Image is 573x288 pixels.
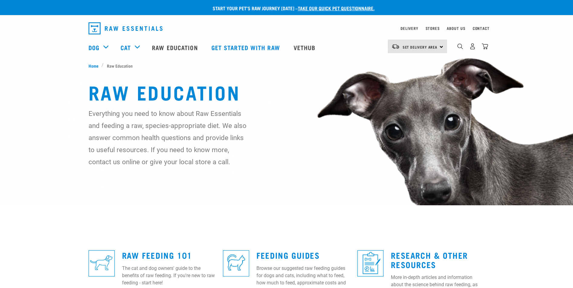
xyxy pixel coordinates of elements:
[89,107,247,168] p: Everything you need to know about Raw Essentials and feeding a raw, species-appropriate diet. We ...
[89,81,485,103] h1: Raw Education
[89,43,99,52] a: Dog
[288,35,323,59] a: Vethub
[391,44,400,49] img: van-moving.png
[122,253,192,257] a: Raw Feeding 101
[223,250,249,277] img: re-icons-cat2-sq-blue.png
[401,27,418,29] a: Delivery
[426,27,440,29] a: Stores
[121,43,131,52] a: Cat
[89,62,102,69] a: Home
[403,46,438,48] span: Set Delivery Area
[357,250,384,277] img: re-icons-healthcheck1-sq-blue.png
[89,62,485,69] nav: breadcrumbs
[391,253,468,267] a: Research & Other Resources
[89,250,115,277] img: re-icons-dog3-sq-blue.png
[447,27,465,29] a: About Us
[298,7,375,9] a: take our quick pet questionnaire.
[89,62,98,69] span: Home
[89,22,163,34] img: Raw Essentials Logo
[482,43,488,50] img: home-icon@2x.png
[256,253,320,257] a: Feeding Guides
[84,20,490,37] nav: dropdown navigation
[205,35,288,59] a: Get started with Raw
[469,43,476,50] img: user.png
[146,35,205,59] a: Raw Education
[122,265,216,286] p: The cat and dog owners' guide to the benefits of raw feeding. If you're new to raw feeding - star...
[457,43,463,49] img: home-icon-1@2x.png
[473,27,490,29] a: Contact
